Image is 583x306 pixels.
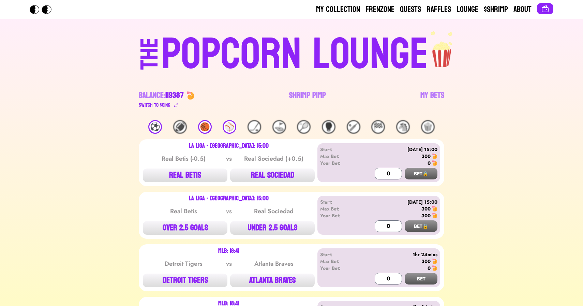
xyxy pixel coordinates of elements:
[405,273,437,285] button: BET
[405,220,437,232] button: BET🔒
[432,213,437,218] img: 🍤
[148,120,162,134] div: ⚽️
[359,146,437,153] div: [DATE] 15:00
[432,259,437,264] img: 🍤
[173,120,187,134] div: 🏈
[198,120,212,134] div: 🏀
[139,101,170,109] div: Switch to $ OINK
[421,120,435,134] div: 🍿
[316,4,360,15] a: My Collection
[400,4,421,15] a: Quests
[347,120,360,134] div: 🏏
[161,33,428,76] div: POPCORN LOUNGE
[139,90,184,101] div: Balance:
[359,251,437,258] div: 1hr 24mins
[320,153,359,160] div: Max Bet:
[432,206,437,212] img: 🍤
[137,38,162,83] div: THE
[371,120,385,134] div: 🏁
[484,4,508,15] a: $Shrimp
[322,120,335,134] div: 🥊
[30,5,57,14] img: Popcorn
[320,199,359,205] div: Start:
[149,259,218,268] div: Detroit Tigers
[405,168,437,179] button: BET🔒
[272,120,286,134] div: ⛳️
[239,154,308,163] div: Real Sociedad (+0.5)
[239,259,308,268] div: Atlanta Braves
[225,154,233,163] div: vs
[421,212,431,219] div: 300
[320,205,359,212] div: Max Bet:
[165,88,184,103] span: 119387
[320,160,359,166] div: Your Bet:
[223,120,236,134] div: ⚾️
[189,143,269,149] div: La Liga - [GEOGRAPHIC_DATA]: 15:00
[230,169,315,182] button: REAL SOCIEDAD
[218,248,239,254] div: MLB: 18:41
[320,251,359,258] div: Start:
[428,160,431,166] div: 0
[513,4,532,15] a: About
[149,206,218,216] div: Real Betis
[143,169,227,182] button: REAL BETIS
[365,4,394,15] a: Frenzone
[457,4,478,15] a: Lounge
[396,120,410,134] div: 🐴
[432,265,437,271] img: 🍤
[149,154,218,163] div: Real Betis (-0.5)
[420,90,444,109] a: My Bets
[225,206,233,216] div: vs
[248,120,261,134] div: 🏒
[432,154,437,159] img: 🍤
[320,212,359,219] div: Your Bet:
[427,4,451,15] a: Raffles
[428,265,431,272] div: 0
[186,91,195,100] img: 🍤
[143,221,227,235] button: OVER 2.5 GOALS
[320,258,359,265] div: Max Bet:
[320,146,359,153] div: Start:
[239,206,308,216] div: Real Sociedad
[230,274,315,287] button: ATLANTA BRAVES
[359,199,437,205] div: [DATE] 15:00
[421,258,431,265] div: 300
[541,5,549,13] img: Connect wallet
[81,30,502,76] a: THEPOPCORN LOUNGEpopcorn
[289,90,326,109] a: Shrimp Pimp
[143,274,227,287] button: DETROIT TIGERS
[297,120,311,134] div: 🎾
[189,196,269,201] div: La Liga - [GEOGRAPHIC_DATA]: 15:00
[432,160,437,166] img: 🍤
[421,205,431,212] div: 300
[428,30,456,68] img: popcorn
[320,265,359,272] div: Your Bet:
[225,259,233,268] div: vs
[230,221,315,235] button: UNDER 2.5 GOALS
[421,153,431,160] div: 300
